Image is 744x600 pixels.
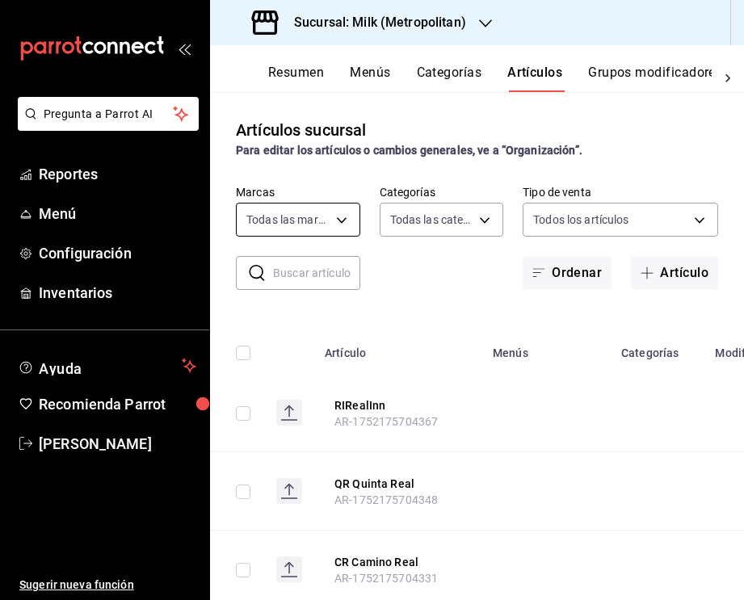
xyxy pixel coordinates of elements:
label: Categorías [380,187,504,198]
h3: Sucursal: Milk (Metropolitan) [281,13,466,32]
a: Pregunta a Parrot AI [11,117,199,134]
label: Tipo de venta [523,187,718,198]
span: Configuración [39,242,196,264]
button: edit-product-location [334,476,464,492]
button: Menús [350,65,390,92]
label: Marcas [236,187,360,198]
button: Grupos modificadores [588,65,722,92]
span: AR-1752175704367 [334,415,438,428]
input: Buscar artículo [273,257,360,289]
button: Ordenar [523,256,612,290]
span: Todas las marcas, Sin marca [246,212,330,228]
button: Pregunta a Parrot AI [18,97,199,131]
button: Resumen [268,65,324,92]
span: Ayuda [39,356,175,376]
span: Todos los artículos [533,212,629,228]
div: navigation tabs [268,65,712,92]
span: Reportes [39,163,196,185]
th: Categorías [612,322,706,374]
span: Inventarios [39,282,196,304]
th: Artículo [315,322,483,374]
button: open_drawer_menu [178,42,191,55]
strong: Para editar los artículos o cambios generales, ve a “Organización”. [236,144,582,157]
button: Artículo [631,256,718,290]
button: edit-product-location [334,397,464,413]
span: AR-1752175704348 [334,493,438,506]
span: Todas las categorías, Sin categoría [390,212,474,228]
span: [PERSON_NAME] [39,433,196,455]
div: Artículos sucursal [236,118,366,142]
span: Pregunta a Parrot AI [44,106,174,123]
button: edit-product-location [334,554,464,570]
button: Artículos [507,65,562,92]
span: Recomienda Parrot [39,393,196,415]
span: AR-1752175704331 [334,572,438,585]
span: Menú [39,203,196,224]
button: Categorías [417,65,482,92]
span: Sugerir nueva función [19,577,196,594]
th: Menús [483,322,612,374]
